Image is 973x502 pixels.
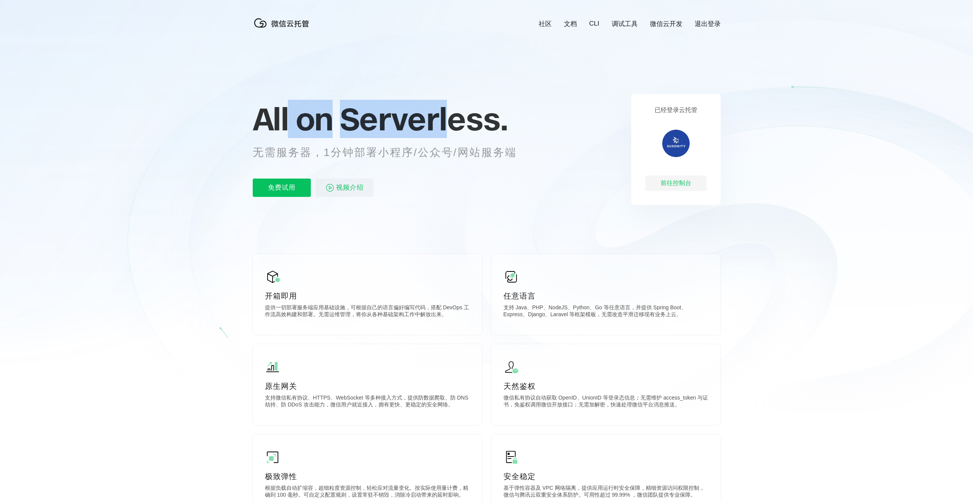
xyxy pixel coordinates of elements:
a: 调试工具 [612,19,638,28]
p: 已经登录云托管 [655,106,697,114]
div: 前往控制台 [645,175,707,191]
p: 开箱即用 [265,291,470,301]
p: 天然鉴权 [504,381,708,392]
p: 提供一切部署服务端应用基础设施，可根据自己的语言偏好编写代码，搭配 DevOps 工作流高效构建和部署。无需运维管理，将你从各种基础架构工作中解放出来。 [265,304,470,320]
p: 极致弹性 [265,471,470,482]
p: 微信私有协议自动获取 OpenID、UnionID 等登录态信息；无需维护 access_token 与证书，免鉴权调用微信开放接口；无需加解密，快速处理微信平台消息推送。 [504,395,708,410]
p: 基于弹性容器及 VPC 网络隔离，提供应用运行时安全保障，精细资源访问权限控制，微信与腾讯云双重安全体系防护。可用性超过 99.99% ，微信团队提供专业保障。 [504,485,708,500]
span: 视频介绍 [336,179,364,197]
p: 支持 Java、PHP、NodeJS、Python、Go 等任意语言，并提供 Spring Boot、Express、Django、Laravel 等框架模板，无需改造平滑迁移现有业务上云。 [504,304,708,320]
p: 免费试用 [253,179,311,197]
a: 退出登录 [695,19,721,28]
a: 微信云开发 [650,19,682,28]
span: Serverless. [340,100,508,138]
a: 文档 [564,19,577,28]
img: video_play.svg [325,183,335,192]
a: 社区 [539,19,552,28]
p: 原生网关 [265,381,470,392]
a: CLI [589,20,599,28]
p: 支持微信私有协议、HTTPS、WebSocket 等多种接入方式，提供防数据爬取、防 DNS 劫持、防 DDoS 攻击能力，微信用户就近接入，拥有更快、更稳定的安全网络。 [265,395,470,410]
a: 微信云托管 [253,25,314,32]
span: All on [253,100,333,138]
p: 任意语言 [504,291,708,301]
p: 无需服务器，1分钟部署小程序/公众号/网站服务端 [253,145,531,160]
img: 微信云托管 [253,15,314,31]
p: 根据负载自动扩缩容，超细粒度资源控制，轻松应对流量变化。按实际使用量计费，精确到 100 毫秒。可自定义配置规则，设置常驻不销毁，消除冷启动带来的延时影响。 [265,485,470,500]
p: 安全稳定 [504,471,708,482]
